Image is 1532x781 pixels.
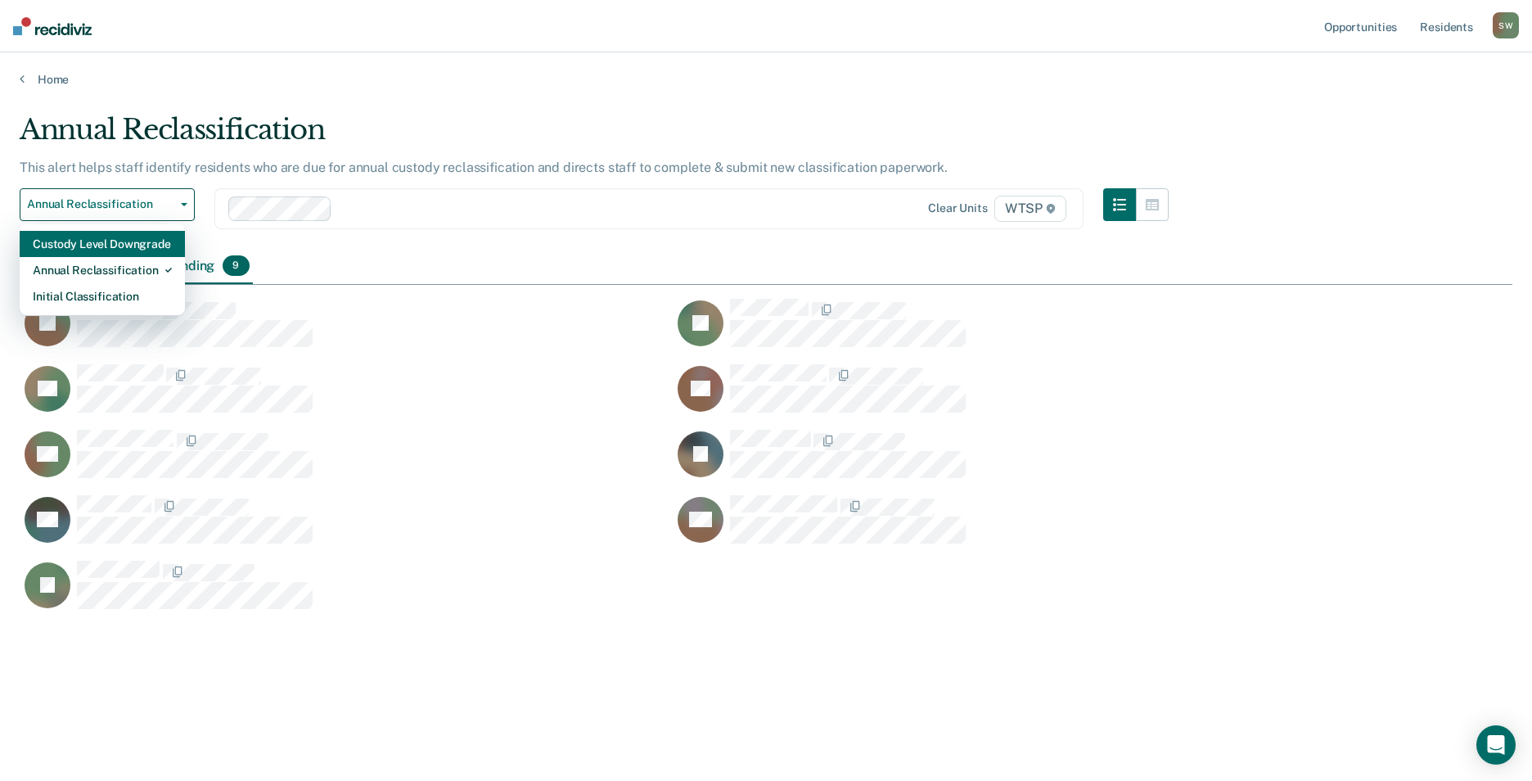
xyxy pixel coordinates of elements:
[673,429,1326,494] div: CaseloadOpportunityCell-00425591
[223,255,249,277] span: 9
[20,363,673,429] div: CaseloadOpportunityCell-00238038
[994,196,1066,222] span: WTSP
[1493,12,1519,38] div: S W
[162,249,252,285] div: Pending9
[33,257,172,283] div: Annual Reclassification
[673,298,1326,363] div: CaseloadOpportunityCell-00539322
[673,363,1326,429] div: CaseloadOpportunityCell-00482239
[20,298,673,363] div: CaseloadOpportunityCell-00411616
[928,201,988,215] div: Clear units
[20,72,1512,87] a: Home
[33,231,172,257] div: Custody Level Downgrade
[673,494,1326,560] div: CaseloadOpportunityCell-00470988
[20,160,948,175] p: This alert helps staff identify residents who are due for annual custody reclassification and dir...
[13,17,92,35] img: Recidiviz
[20,560,673,625] div: CaseloadOpportunityCell-00275154
[20,188,195,221] button: Annual Reclassification
[20,429,673,494] div: CaseloadOpportunityCell-00382516
[33,283,172,309] div: Initial Classification
[20,494,673,560] div: CaseloadOpportunityCell-00424532
[1493,12,1519,38] button: SW
[27,197,174,211] span: Annual Reclassification
[20,113,1169,160] div: Annual Reclassification
[1476,725,1516,765] div: Open Intercom Messenger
